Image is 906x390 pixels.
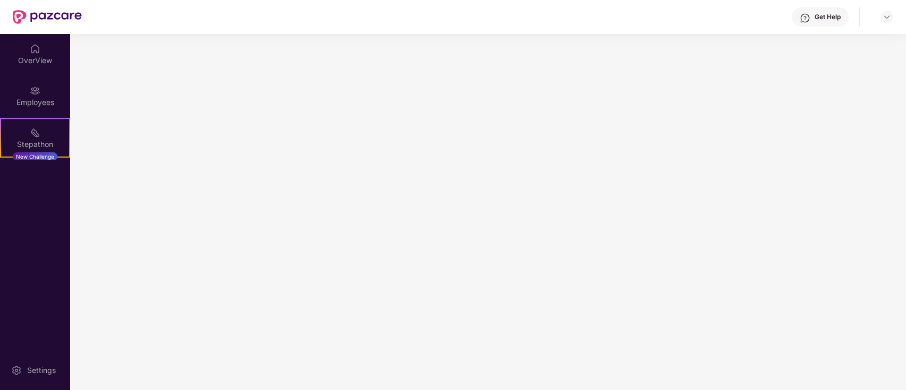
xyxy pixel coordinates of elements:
div: Get Help [815,13,841,21]
img: svg+xml;base64,PHN2ZyB4bWxucz0iaHR0cDovL3d3dy53My5vcmcvMjAwMC9zdmciIHdpZHRoPSIyMSIgaGVpZ2h0PSIyMC... [30,127,40,138]
div: Settings [24,365,59,376]
img: svg+xml;base64,PHN2ZyBpZD0iSG9tZSIgeG1sbnM9Imh0dHA6Ly93d3cudzMub3JnLzIwMDAvc3ZnIiB3aWR0aD0iMjAiIG... [30,44,40,54]
div: New Challenge [13,152,57,161]
img: svg+xml;base64,PHN2ZyBpZD0iSGVscC0zMngzMiIgeG1sbnM9Imh0dHA6Ly93d3cudzMub3JnLzIwMDAvc3ZnIiB3aWR0aD... [800,13,810,23]
img: svg+xml;base64,PHN2ZyBpZD0iRHJvcGRvd24tMzJ4MzIiIHhtbG5zPSJodHRwOi8vd3d3LnczLm9yZy8yMDAwL3N2ZyIgd2... [883,13,891,21]
img: New Pazcare Logo [13,10,82,24]
img: svg+xml;base64,PHN2ZyBpZD0iRW1wbG95ZWVzIiB4bWxucz0iaHR0cDovL3d3dy53My5vcmcvMjAwMC9zdmciIHdpZHRoPS... [30,85,40,96]
div: Stepathon [1,139,69,150]
img: svg+xml;base64,PHN2ZyBpZD0iU2V0dGluZy0yMHgyMCIgeG1sbnM9Imh0dHA6Ly93d3cudzMub3JnLzIwMDAvc3ZnIiB3aW... [11,365,22,376]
